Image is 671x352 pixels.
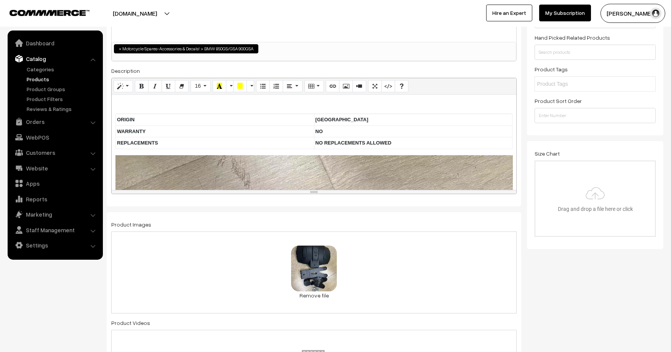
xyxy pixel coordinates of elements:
[535,108,656,123] input: Enter Number
[25,65,100,73] a: Categories
[191,80,211,92] button: Font Size
[650,8,661,19] img: user
[10,115,100,129] a: Orders
[283,80,302,92] button: Paragraph
[539,5,591,21] a: My Subscription
[148,80,162,92] button: Italic (CTRL+I)
[535,97,582,105] label: Product Sort Order
[10,146,100,159] a: Customers
[256,80,270,92] button: Unordered list (CTRL+SHIFT+NUM7)
[10,192,100,206] a: Reports
[326,80,340,92] button: Link (CTRL+K)
[10,207,100,221] a: Marketing
[304,80,324,92] button: Table
[175,80,189,92] button: Remove Font Style (CTRL+\)
[535,65,568,73] label: Product Tags
[162,80,175,92] button: Underline (CTRL+U)
[10,238,100,252] a: Settings
[117,140,158,146] b: REPLACEMENTS
[10,223,100,237] a: Staff Management
[601,4,665,23] button: [PERSON_NAME]
[339,80,353,92] button: Picture
[368,80,382,92] button: Full Screen
[10,177,100,190] a: Apps
[315,140,392,146] b: NO REPLACEMENTS ALLOWED
[25,75,100,83] a: Products
[114,44,258,53] li: Motorcycle Spares-Accessories & Decals! > BMW 850GS/GSA 900GSA
[269,80,283,92] button: Ordered list (CTRL+SHIFT+NUM8)
[25,85,100,93] a: Product Groups
[315,129,323,134] b: NO
[111,319,150,327] label: Product Videos
[537,80,604,88] input: Product Tags
[117,117,135,122] b: ORIGIN
[10,161,100,175] a: Website
[135,80,149,92] button: Bold (CTRL+B)
[111,220,151,228] label: Product Images
[195,83,201,89] span: 16
[247,80,254,92] button: More Color
[112,190,516,194] div: resize
[315,117,368,122] b: [GEOGRAPHIC_DATA]
[233,80,247,92] button: Background Color
[10,8,76,17] a: COMMMERCE
[535,34,610,42] label: Hand Picked Related Products
[535,45,656,60] input: Search products
[352,80,366,92] button: Video
[114,80,133,92] button: Style
[291,291,337,299] a: Remove file
[10,10,90,16] img: COMMMERCE
[395,80,408,92] button: Help
[10,36,100,50] a: Dashboard
[226,80,234,92] button: More Color
[213,80,226,92] button: Recent Color
[10,130,100,144] a: WebPOS
[381,80,395,92] button: Code View
[535,149,560,158] label: Size Chart
[119,45,122,52] span: ×
[10,52,100,66] a: Catalog
[25,95,100,103] a: Product Filters
[111,67,140,75] label: Description
[25,105,100,113] a: Reviews & Ratings
[486,5,532,21] a: Hire an Expert
[117,129,146,134] b: WARRANTY
[86,4,184,23] button: [DOMAIN_NAME]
